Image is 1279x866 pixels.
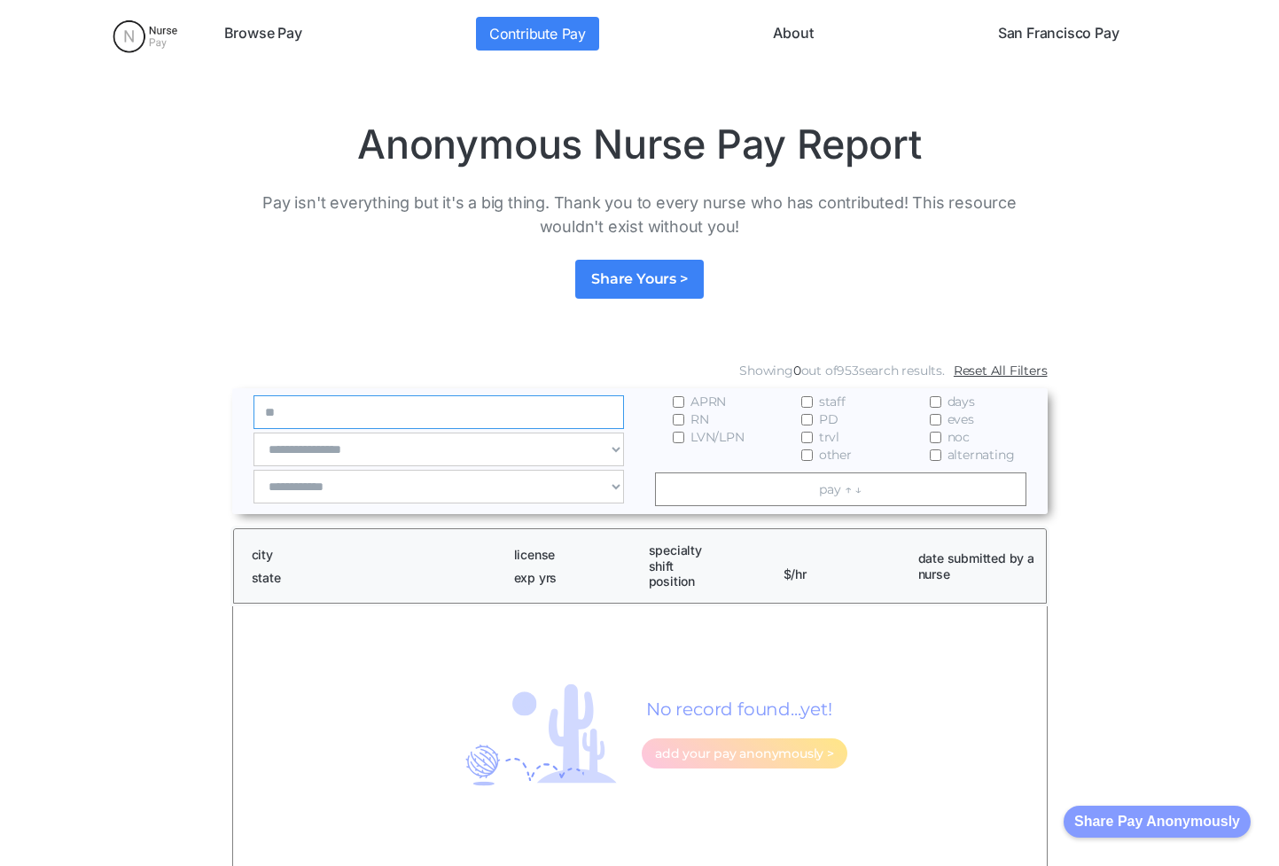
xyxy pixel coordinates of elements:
[801,396,813,408] input: staff
[766,17,820,51] a: About
[837,363,858,378] span: 953
[673,414,684,425] input: RN
[232,120,1048,169] h1: Anonymous Nurse Pay Report
[642,698,832,721] h1: No record found...yet!
[948,446,1015,464] span: alternating
[948,393,975,410] span: days
[930,414,941,425] input: eves
[991,17,1127,51] a: San Francisco Pay
[819,393,846,410] span: staff
[690,393,726,410] span: APRN
[649,573,768,589] h1: position
[930,449,941,461] input: alternating
[649,558,768,574] h1: shift
[801,414,813,425] input: PD
[819,446,852,464] span: other
[801,432,813,443] input: trvl
[575,260,703,299] a: Share Yours >
[954,362,1048,379] a: Reset All Filters
[649,542,768,558] h1: specialty
[793,363,801,378] span: 0
[673,396,684,408] input: APRN
[217,17,309,51] a: Browse Pay
[655,472,1026,506] a: pay ↑ ↓
[642,738,847,768] a: add your pay anonymously >
[673,432,684,443] input: LVN/LPN
[252,547,498,563] h1: city
[514,547,633,563] h1: license
[739,362,945,379] div: Showing out of search results.
[514,570,633,586] h1: exp yrs
[252,570,498,586] h1: state
[930,432,941,443] input: noc
[948,410,974,428] span: eves
[690,410,709,428] span: RN
[930,396,941,408] input: days
[476,17,599,51] a: Contribute Pay
[1064,806,1251,838] button: Share Pay Anonymously
[232,191,1048,238] p: Pay isn't everything but it's a big thing. Thank you to every nurse who has contributed! This res...
[801,449,813,461] input: other
[819,428,839,446] span: trvl
[948,428,970,446] span: noc
[690,428,745,446] span: LVN/LPN
[918,550,1037,581] h1: date submitted by a nurse
[232,357,1048,514] form: Email Form
[819,410,838,428] span: PD
[784,550,902,581] h1: $/hr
